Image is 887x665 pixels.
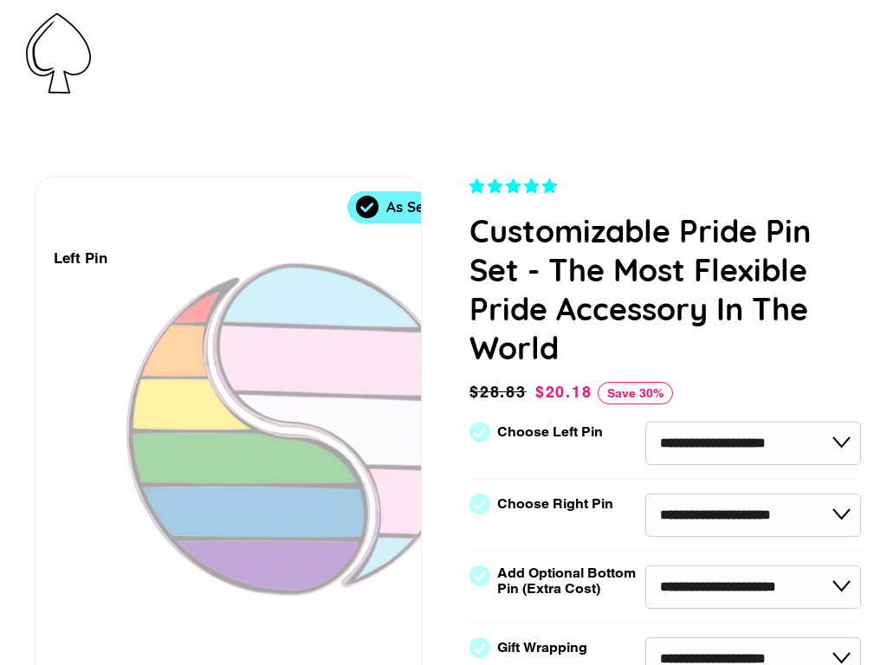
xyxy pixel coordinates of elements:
label: Choose Left Pin [497,424,603,440]
span: Save 30% [598,382,673,404]
img: Pin-Ace [26,13,91,94]
h1: Customizable Pride Pin Set - The Most Flexible Pride Accessory In The World [469,211,861,367]
span: 4.83 stars [469,178,561,195]
span: $28.83 [469,380,531,404]
label: Gift Wrapping [497,640,587,655]
label: Choose Right Pin [497,496,613,512]
label: Add Optional Bottom Pin (Extra Cost) [497,565,643,597]
span: $20.18 [535,383,592,401]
